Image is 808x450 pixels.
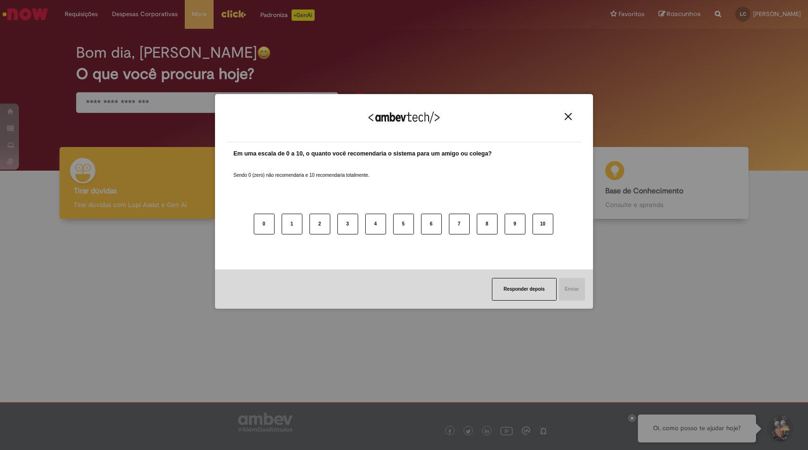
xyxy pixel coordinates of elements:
[477,214,498,234] button: 8
[421,214,442,234] button: 6
[505,214,525,234] button: 9
[565,113,572,120] img: Close
[365,214,386,234] button: 4
[369,112,439,123] img: Logo Ambevtech
[309,214,330,234] button: 2
[282,214,302,234] button: 1
[337,214,358,234] button: 3
[393,214,414,234] button: 5
[254,214,275,234] button: 0
[449,214,470,234] button: 7
[492,278,557,301] button: Responder depois
[562,112,575,121] button: Close
[233,161,370,179] label: Sendo 0 (zero) não recomendaria e 10 recomendaria totalmente.
[533,214,553,234] button: 10
[233,149,492,158] label: Em uma escala de 0 a 10, o quanto você recomendaria o sistema para um amigo ou colega?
